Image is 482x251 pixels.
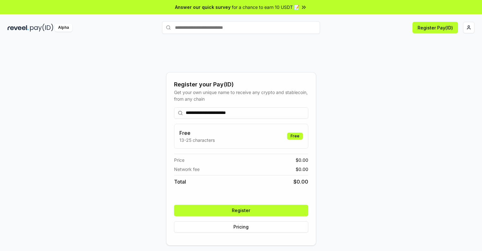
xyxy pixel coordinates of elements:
[232,4,299,10] span: for a chance to earn 10 USDT 📝
[296,166,308,173] span: $ 0.00
[174,166,200,173] span: Network fee
[174,221,308,233] button: Pricing
[174,89,308,102] div: Get your own unique name to receive any crypto and stablecoin, from any chain
[296,157,308,163] span: $ 0.00
[174,80,308,89] div: Register your Pay(ID)
[293,178,308,185] span: $ 0.00
[174,157,184,163] span: Price
[179,129,215,137] h3: Free
[174,205,308,216] button: Register
[174,178,186,185] span: Total
[287,133,303,140] div: Free
[179,137,215,143] p: 13-25 characters
[175,4,231,10] span: Answer our quick survey
[30,24,53,32] img: pay_id
[8,24,29,32] img: reveel_dark
[55,24,72,32] div: Alpha
[413,22,458,33] button: Register Pay(ID)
